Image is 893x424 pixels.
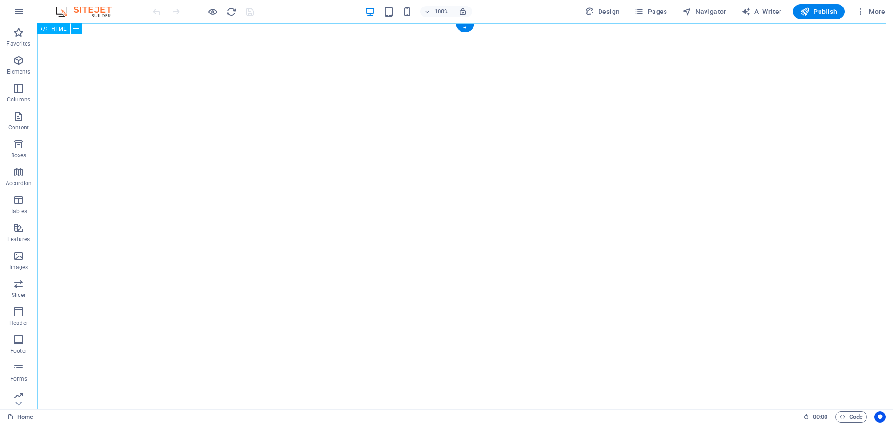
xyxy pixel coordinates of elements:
a: Click to cancel selection. Double-click to open Pages [7,411,33,423]
img: Editor Logo [53,6,123,17]
button: Code [835,411,867,423]
span: More [856,7,885,16]
div: Design (Ctrl+Alt+Y) [581,4,624,19]
button: Design [581,4,624,19]
p: Boxes [11,152,27,159]
p: Footer [10,347,27,355]
p: Slider [12,291,26,299]
p: Header [9,319,28,327]
span: Publish [800,7,837,16]
button: Usercentrics [874,411,886,423]
p: Elements [7,68,31,75]
span: : [820,413,821,420]
p: Images [9,263,28,271]
button: reload [226,6,237,17]
button: AI Writer [738,4,786,19]
p: Forms [10,375,27,383]
p: Columns [7,96,30,103]
span: 00 00 [813,411,827,423]
span: HTML [51,26,67,32]
span: Code [840,411,863,423]
p: Tables [10,208,27,215]
p: Content [8,124,29,131]
p: Features [7,236,30,243]
i: Reload page [226,7,237,17]
button: More [852,4,889,19]
span: Pages [634,7,667,16]
button: Click here to leave preview mode and continue editing [207,6,218,17]
h6: Session time [803,411,828,423]
button: Publish [793,4,845,19]
i: On resize automatically adjust zoom level to fit chosen device. [459,7,467,16]
p: Favorites [7,40,30,47]
button: 100% [420,6,453,17]
span: Design [585,7,620,16]
p: Accordion [6,180,32,187]
button: Navigator [679,4,730,19]
span: AI Writer [741,7,782,16]
button: Pages [631,4,671,19]
h6: 100% [434,6,449,17]
div: + [456,24,474,32]
span: Navigator [682,7,726,16]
